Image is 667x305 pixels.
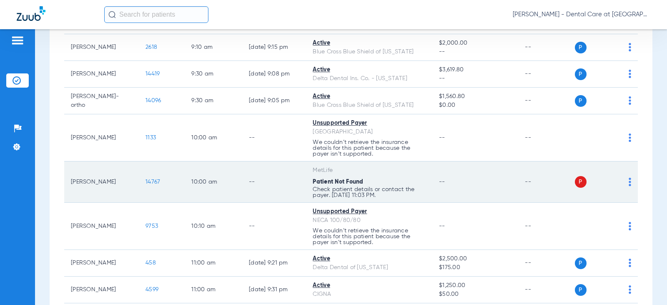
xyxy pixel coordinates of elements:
[439,101,512,110] span: $0.00
[439,39,512,48] span: $2,000.00
[313,255,426,263] div: Active
[185,250,242,277] td: 11:00 AM
[313,66,426,74] div: Active
[313,48,426,56] div: Blue Cross Blue Shield of [US_STATE]
[439,135,445,141] span: --
[64,161,139,203] td: [PERSON_NAME]
[145,135,156,141] span: 1133
[439,263,512,272] span: $175.00
[439,223,445,229] span: --
[185,61,242,88] td: 9:30 AM
[313,101,426,110] div: Blue Cross Blue Shield of [US_STATE]
[629,70,631,78] img: group-dot-blue.svg
[242,250,306,277] td: [DATE] 9:21 PM
[518,277,574,303] td: --
[518,114,574,161] td: --
[185,88,242,114] td: 9:30 AM
[313,290,426,299] div: CIGNA
[629,134,631,142] img: group-dot-blue.svg
[185,114,242,161] td: 10:00 AM
[64,88,139,114] td: [PERSON_NAME]-ortho
[313,207,426,216] div: Unsupported Payer
[242,61,306,88] td: [DATE] 9:08 PM
[313,166,426,175] div: MetLife
[145,287,158,292] span: 4599
[145,223,158,229] span: 9753
[518,203,574,250] td: --
[185,277,242,303] td: 11:00 AM
[242,277,306,303] td: [DATE] 9:31 PM
[108,11,116,18] img: Search Icon
[64,203,139,250] td: [PERSON_NAME]
[185,161,242,203] td: 10:00 AM
[242,114,306,161] td: --
[64,61,139,88] td: [PERSON_NAME]
[313,92,426,101] div: Active
[145,179,160,185] span: 14767
[629,43,631,51] img: group-dot-blue.svg
[439,255,512,263] span: $2,500.00
[242,34,306,61] td: [DATE] 9:15 PM
[439,74,512,83] span: --
[575,257,587,269] span: P
[242,88,306,114] td: [DATE] 9:05 PM
[313,74,426,83] div: Delta Dental Ins. Co. - [US_STATE]
[11,35,24,45] img: hamburger-icon
[518,61,574,88] td: --
[513,10,650,19] span: [PERSON_NAME] - Dental Care at [GEOGRAPHIC_DATA]
[17,6,45,21] img: Zuub Logo
[575,284,587,296] span: P
[64,250,139,277] td: [PERSON_NAME]
[313,139,426,157] p: We couldn’t retrieve the insurance details for this patient because the payer isn’t supported.
[575,42,587,53] span: P
[313,39,426,48] div: Active
[439,48,512,56] span: --
[439,66,512,74] span: $3,619.80
[518,161,574,203] td: --
[145,260,156,266] span: 458
[575,68,587,80] span: P
[185,34,242,61] td: 9:10 AM
[242,161,306,203] td: --
[629,285,631,294] img: group-dot-blue.svg
[575,176,587,188] span: P
[145,44,157,50] span: 2618
[145,71,160,77] span: 14419
[313,216,426,225] div: NECA 100/80/80
[313,119,426,128] div: Unsupported Payer
[439,281,512,290] span: $1,250.00
[242,203,306,250] td: --
[64,34,139,61] td: [PERSON_NAME]
[518,88,574,114] td: --
[439,290,512,299] span: $50.00
[629,259,631,267] img: group-dot-blue.svg
[629,222,631,230] img: group-dot-blue.svg
[629,178,631,186] img: group-dot-blue.svg
[313,128,426,136] div: [GEOGRAPHIC_DATA]
[439,179,445,185] span: --
[313,179,363,185] span: Patient Not Found
[145,98,161,103] span: 14096
[518,250,574,277] td: --
[313,263,426,272] div: Delta Dental of [US_STATE]
[313,228,426,245] p: We couldn’t retrieve the insurance details for this patient because the payer isn’t supported.
[313,187,426,198] p: Check patient details or contact the payer. [DATE] 11:03 PM.
[104,6,208,23] input: Search for patients
[439,92,512,101] span: $1,560.80
[629,96,631,105] img: group-dot-blue.svg
[185,203,242,250] td: 10:10 AM
[313,281,426,290] div: Active
[575,95,587,107] span: P
[64,277,139,303] td: [PERSON_NAME]
[518,34,574,61] td: --
[64,114,139,161] td: [PERSON_NAME]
